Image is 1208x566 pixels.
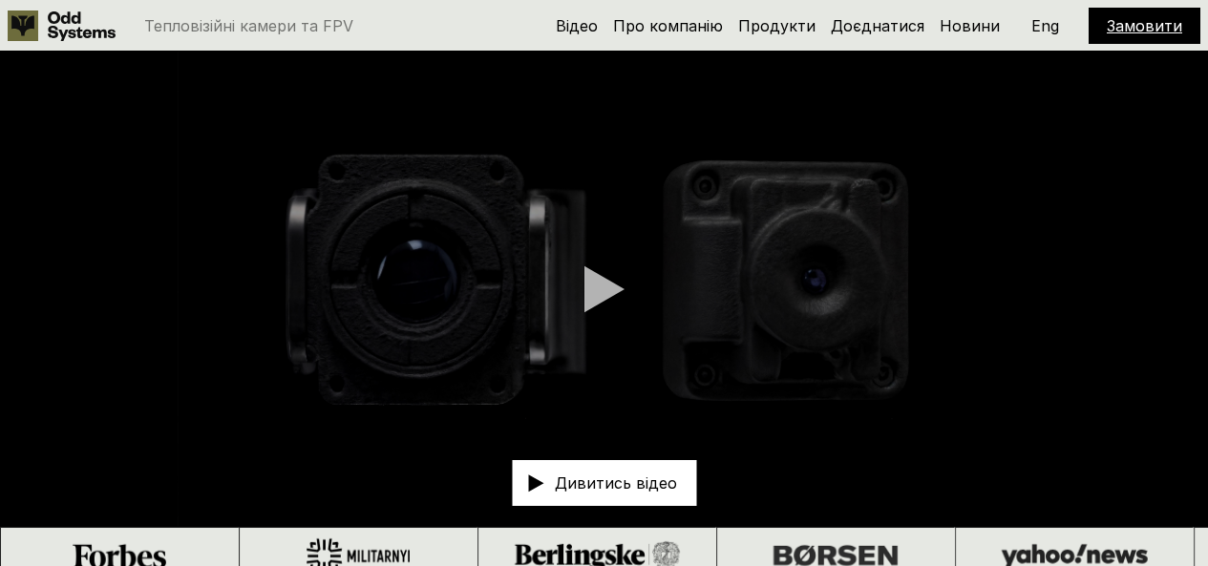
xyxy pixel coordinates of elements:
a: Відео [556,16,598,35]
a: Новини [940,16,1000,35]
p: Тепловізійні камери та FPV [144,18,353,33]
a: Доєднатися [831,16,924,35]
a: Продукти [738,16,816,35]
p: Дивитись відео [555,475,677,491]
a: Про компанію [613,16,723,35]
p: Eng [1031,18,1059,33]
a: Замовити [1107,16,1182,35]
